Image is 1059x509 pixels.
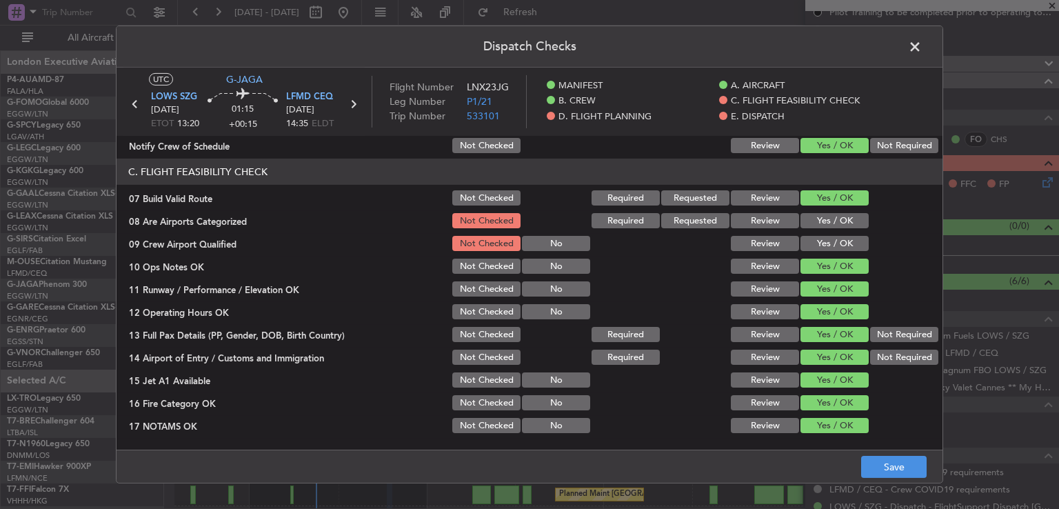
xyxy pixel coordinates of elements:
[800,213,869,228] button: Yes / OK
[800,236,869,251] button: Yes / OK
[870,441,938,456] button: Not Required
[117,26,942,68] header: Dispatch Checks
[800,138,869,153] button: Yes / OK
[800,281,869,297] button: Yes / OK
[870,327,938,342] button: Not Required
[870,350,938,365] button: Not Required
[800,190,869,206] button: Yes / OK
[800,259,869,274] button: Yes / OK
[800,304,869,319] button: Yes / OK
[800,327,869,342] button: Yes / OK
[861,456,927,478] button: Save
[800,418,869,433] button: Yes / OK
[800,350,869,365] button: Yes / OK
[800,372,869,388] button: Yes / OK
[800,441,869,456] button: Yes / OK
[870,138,938,153] button: Not Required
[800,395,869,410] button: Yes / OK
[731,94,860,108] span: C. FLIGHT FEASIBILITY CHECK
